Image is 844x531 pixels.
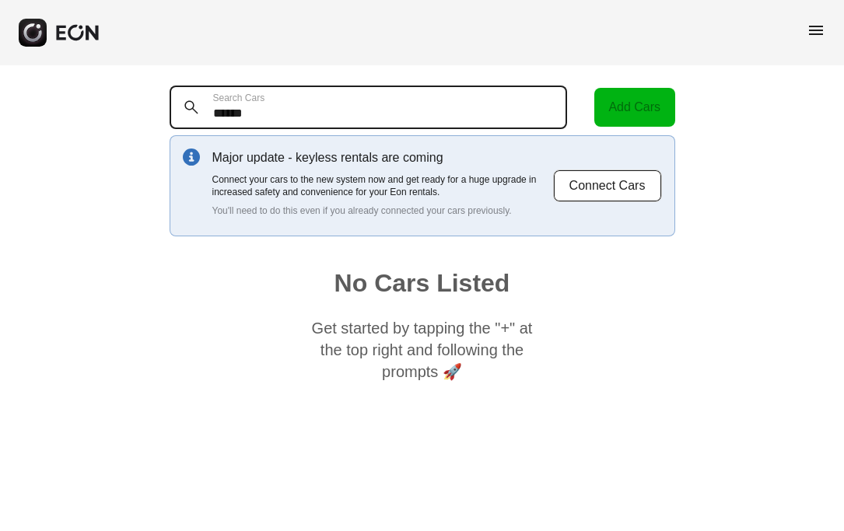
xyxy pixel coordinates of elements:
label: Search Cars [213,92,265,104]
p: Major update - keyless rentals are coming [212,148,553,167]
span: menu [807,21,825,40]
h1: No Cars Listed [334,274,510,292]
p: Get started by tapping the "+" at the top right and following the prompts 🚀 [306,317,539,383]
p: Connect your cars to the new system now and get ready for a huge upgrade in increased safety and ... [212,173,553,198]
p: You'll need to do this even if you already connected your cars previously. [212,204,553,217]
button: Connect Cars [553,169,662,202]
img: info [183,148,200,166]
